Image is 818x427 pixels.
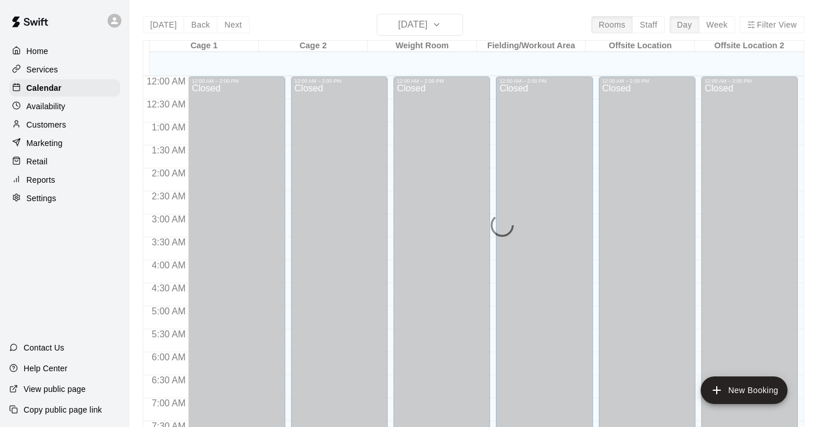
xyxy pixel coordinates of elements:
[368,41,477,52] div: Weight Room
[701,376,788,404] button: add
[192,78,281,84] div: 12:00 AM – 2:00 PM
[149,168,189,178] span: 2:00 AM
[149,398,189,408] span: 7:00 AM
[26,45,48,57] p: Home
[149,375,189,385] span: 6:30 AM
[499,78,589,84] div: 12:00 AM – 2:00 PM
[26,193,56,204] p: Settings
[9,61,120,78] a: Services
[259,41,368,52] div: Cage 2
[24,383,86,395] p: View public page
[149,145,189,155] span: 1:30 AM
[477,41,586,52] div: Fielding/Workout Area
[586,41,695,52] div: Offsite Location
[149,260,189,270] span: 4:00 AM
[149,122,189,132] span: 1:00 AM
[9,153,120,170] a: Retail
[24,342,64,353] p: Contact Us
[26,156,48,167] p: Retail
[149,191,189,201] span: 2:30 AM
[26,174,55,186] p: Reports
[24,363,67,374] p: Help Center
[149,352,189,362] span: 6:00 AM
[149,306,189,316] span: 5:00 AM
[150,41,259,52] div: Cage 1
[9,79,120,97] a: Calendar
[149,237,189,247] span: 3:30 AM
[149,329,189,339] span: 5:30 AM
[695,41,804,52] div: Offsite Location 2
[602,78,692,84] div: 12:00 AM – 2:00 PM
[397,78,487,84] div: 12:00 AM – 2:00 PM
[144,99,189,109] span: 12:30 AM
[24,404,102,416] p: Copy public page link
[144,76,189,86] span: 12:00 AM
[149,283,189,293] span: 4:30 AM
[26,101,66,112] p: Availability
[149,214,189,224] span: 3:00 AM
[705,78,794,84] div: 12:00 AM – 2:00 PM
[26,82,62,94] p: Calendar
[9,134,120,152] a: Marketing
[9,190,120,207] a: Settings
[9,98,120,115] a: Availability
[9,171,120,189] a: Reports
[9,116,120,133] a: Customers
[9,43,120,60] a: Home
[26,64,58,75] p: Services
[26,137,63,149] p: Marketing
[295,78,384,84] div: 12:00 AM – 2:00 PM
[26,119,66,130] p: Customers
